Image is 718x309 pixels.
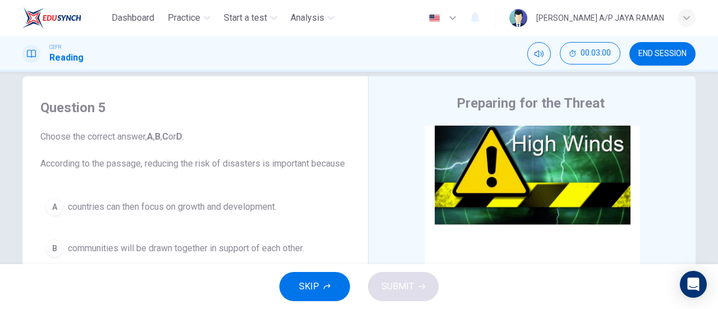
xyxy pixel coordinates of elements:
div: [PERSON_NAME] A/P JAYA RAMAN [536,11,664,25]
div: A [45,198,63,216]
span: SKIP [299,279,319,294]
img: en [427,14,441,22]
span: communities will be drawn together in support of each other. [68,242,304,255]
span: Analysis [291,11,324,25]
h4: Question 5 [40,99,350,117]
b: C [162,131,168,142]
div: B [45,239,63,257]
a: EduSynch logo [22,7,107,29]
span: CEFR [49,43,61,51]
button: Analysis [286,8,339,28]
button: Dashboard [107,8,159,28]
div: Open Intercom Messenger [680,271,707,298]
span: Start a test [224,11,267,25]
h4: Preparing for the Threat [457,94,605,112]
b: A [147,131,153,142]
span: Dashboard [112,11,154,25]
img: Profile picture [509,9,527,27]
h1: Reading [49,51,84,64]
button: Bcommunities will be drawn together in support of each other. [40,234,350,262]
button: SKIP [279,272,350,301]
span: 00:03:00 [581,49,611,58]
b: B [155,131,160,142]
button: END SESSION [629,42,696,66]
span: countries can then focus on growth and development. [68,200,277,214]
img: EduSynch logo [22,7,81,29]
span: END SESSION [638,49,687,58]
span: Practice [168,11,200,25]
div: Hide [560,42,620,66]
div: Mute [527,42,551,66]
button: Practice [163,8,215,28]
button: Acountries can then focus on growth and development. [40,193,350,221]
span: Choose the correct answer, , , or . According to the passage, reducing the risk of disasters is i... [40,130,350,170]
b: D [176,131,182,142]
button: 00:03:00 [560,42,620,64]
button: Start a test [219,8,282,28]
